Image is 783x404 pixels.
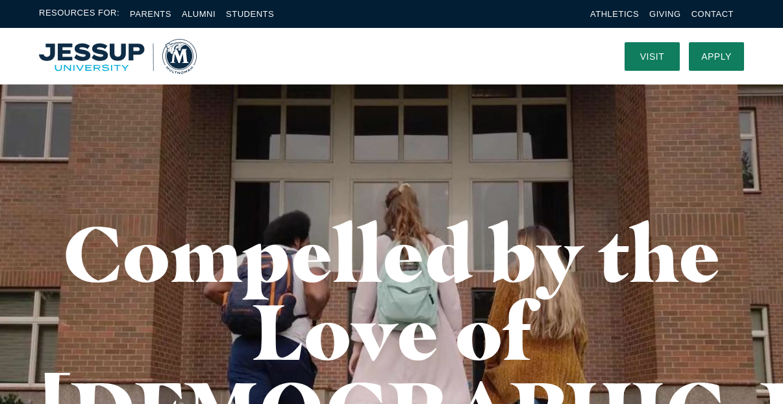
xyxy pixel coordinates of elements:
[226,9,274,19] a: Students
[689,42,744,71] a: Apply
[625,42,680,71] a: Visit
[130,9,171,19] a: Parents
[39,6,119,21] span: Resources For:
[590,9,639,19] a: Athletics
[182,9,216,19] a: Alumni
[649,9,681,19] a: Giving
[39,39,197,74] img: Multnomah University Logo
[691,9,734,19] a: Contact
[39,39,197,74] a: Home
